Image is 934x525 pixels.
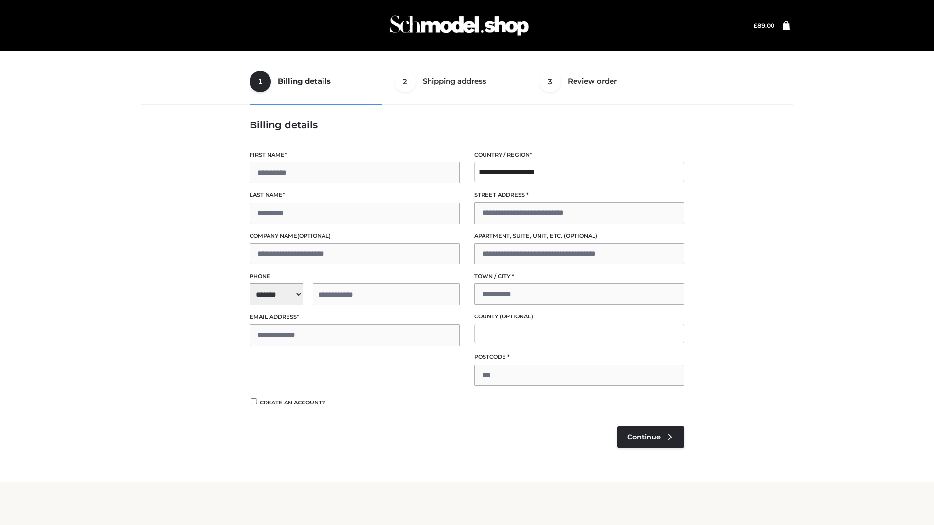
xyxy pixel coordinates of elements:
[250,231,460,241] label: Company name
[617,426,684,448] a: Continue
[386,6,532,45] img: Schmodel Admin 964
[474,231,684,241] label: Apartment, suite, unit, etc.
[754,22,774,29] bdi: 89.00
[627,433,661,441] span: Continue
[754,22,774,29] a: £89.00
[564,232,597,239] span: (optional)
[250,272,460,281] label: Phone
[474,272,684,281] label: Town / City
[474,312,684,321] label: County
[250,398,258,404] input: Create an account?
[250,119,684,131] h3: Billing details
[754,22,757,29] span: £
[474,191,684,200] label: Street address
[260,399,325,406] span: Create an account?
[474,150,684,159] label: Country / Region
[250,191,460,200] label: Last name
[297,232,331,239] span: (optional)
[474,352,684,362] label: Postcode
[500,313,533,320] span: (optional)
[250,150,460,159] label: First name
[250,313,460,322] label: Email address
